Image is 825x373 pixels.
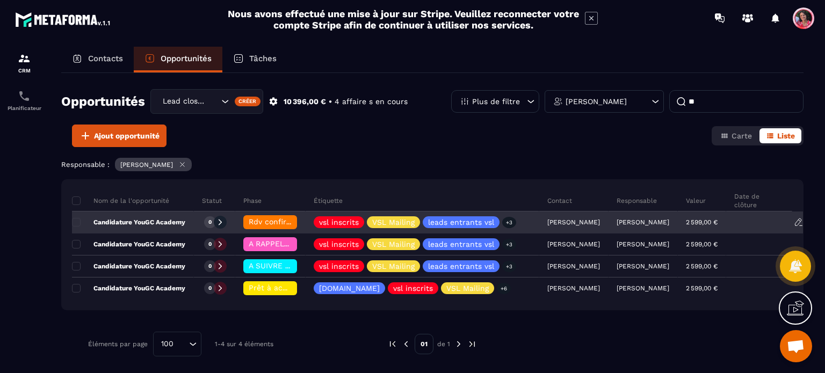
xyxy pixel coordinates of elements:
[686,284,718,292] p: 2 599,00 €
[472,98,520,105] p: Plus de filtre
[249,217,309,226] span: Rdv confirmé ✅
[372,218,415,226] p: VSL Mailing
[428,218,494,226] p: leads entrants vsl
[208,96,219,107] input: Search for option
[388,339,397,349] img: prev
[208,240,212,248] p: 0
[454,339,464,349] img: next
[18,90,31,103] img: scheduler
[72,240,185,248] p: Candidature YouGC Academy
[502,239,516,250] p: +3
[249,54,277,63] p: Tâches
[401,339,411,349] img: prev
[3,68,46,74] p: CRM
[467,339,477,349] img: next
[734,192,784,209] p: Date de clôture
[686,262,718,270] p: 2 599,00 €
[150,89,263,114] div: Search for option
[547,196,572,205] p: Contact
[227,8,580,31] h2: Nous avons effectué une mise à jour sur Stripe. Veuillez reconnecter votre compte Stripe afin de ...
[249,283,314,292] span: Prêt à acheter 🎰
[314,196,343,205] p: Étiquette
[72,262,185,270] p: Candidature YouGC Academy
[72,218,185,226] p: Candidature YouGC Academy
[617,284,669,292] p: [PERSON_NAME]
[617,262,669,270] p: [PERSON_NAME]
[208,218,212,226] p: 0
[319,218,359,226] p: vsl inscrits
[415,334,433,354] p: 01
[72,284,185,292] p: Candidature YouGC Academy
[437,340,450,348] p: de 1
[15,10,112,29] img: logo
[153,332,201,356] div: Search for option
[319,262,359,270] p: vsl inscrits
[208,262,212,270] p: 0
[617,196,657,205] p: Responsable
[61,160,110,169] p: Responsable :
[72,196,169,205] p: Nom de la l'opportunité
[428,262,494,270] p: leads entrants vsl
[235,97,261,106] div: Créer
[502,217,516,228] p: +3
[249,239,370,248] span: A RAPPELER/GHOST/NO SHOW✖️
[249,261,294,270] span: A SUIVRE ⏳
[335,97,408,107] p: 4 affaire s en cours
[177,338,186,350] input: Search for option
[732,131,752,140] span: Carte
[120,161,173,169] p: [PERSON_NAME]
[3,82,46,119] a: schedulerschedulerPlanificateur
[284,97,326,107] p: 10 396,00 €
[777,131,795,140] span: Liste
[502,261,516,272] p: +3
[686,218,718,226] p: 2 599,00 €
[3,105,46,111] p: Planificateur
[686,196,706,205] p: Valeur
[157,338,177,350] span: 100
[208,284,212,292] p: 0
[161,54,212,63] p: Opportunités
[319,284,380,292] p: [DOMAIN_NAME]
[759,128,801,143] button: Liste
[686,240,718,248] p: 2 599,00 €
[3,44,46,82] a: formationformationCRM
[61,91,145,112] h2: Opportunités
[134,47,222,72] a: Opportunités
[72,125,167,147] button: Ajout opportunité
[319,240,359,248] p: vsl inscrits
[61,47,134,72] a: Contacts
[18,52,31,65] img: formation
[446,284,489,292] p: VSL Mailing
[329,97,332,107] p: •
[88,54,123,63] p: Contacts
[780,330,812,362] div: Ouvrir le chat
[428,240,494,248] p: leads entrants vsl
[94,130,160,141] span: Ajout opportunité
[566,98,627,105] p: [PERSON_NAME]
[617,218,669,226] p: [PERSON_NAME]
[617,240,669,248] p: [PERSON_NAME]
[215,340,273,348] p: 1-4 sur 4 éléments
[160,96,208,107] span: Lead closing
[88,340,148,348] p: Éléments par page
[372,262,415,270] p: VSL Mailing
[714,128,758,143] button: Carte
[372,240,415,248] p: VSL Mailing
[243,196,262,205] p: Phase
[497,283,511,294] p: +6
[222,47,287,72] a: Tâches
[202,196,222,205] p: Statut
[393,284,433,292] p: vsl inscrits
